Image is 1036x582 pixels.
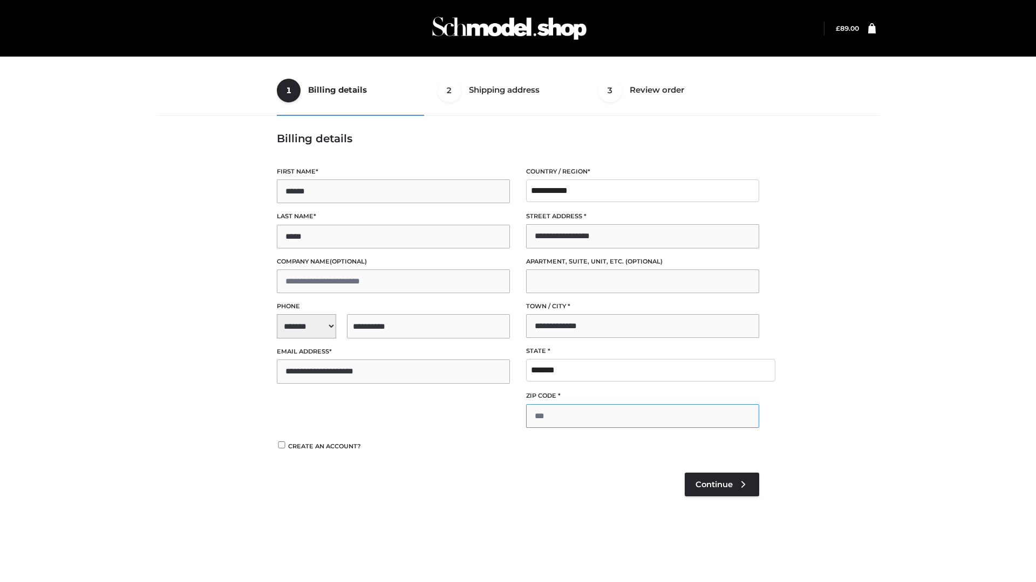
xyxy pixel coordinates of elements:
label: Street address [526,211,759,221]
h3: Billing details [277,132,759,145]
span: (optional) [330,258,367,265]
label: Last name [277,211,510,221]
label: First name [277,167,510,177]
input: Create an account? [277,441,287,448]
span: £ [836,24,840,32]
label: Email address [277,347,510,357]
bdi: 89.00 [836,24,859,32]
label: Phone [277,301,510,311]
a: £89.00 [836,24,859,32]
label: Apartment, suite, unit, etc. [526,257,759,267]
span: Create an account? [288,442,361,450]
span: Continue [696,480,733,489]
span: (optional) [625,258,663,265]
label: Country / Region [526,167,759,177]
label: Company name [277,257,510,267]
img: Schmodel Admin 964 [428,7,590,50]
label: ZIP Code [526,391,759,401]
label: State [526,346,759,356]
a: Continue [685,473,759,496]
label: Town / City [526,301,759,311]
